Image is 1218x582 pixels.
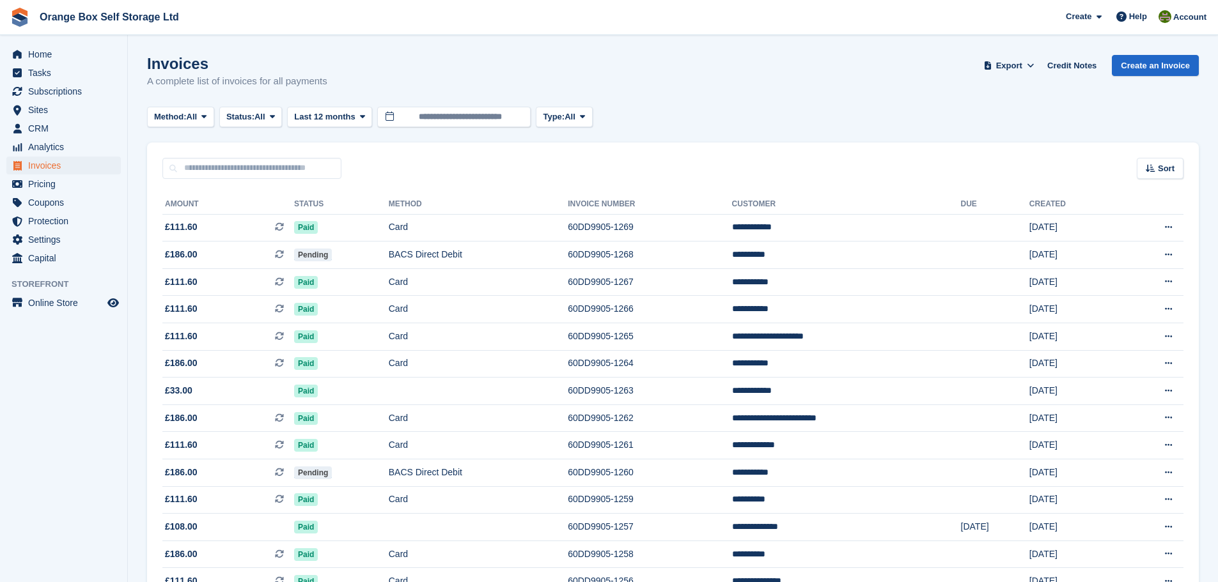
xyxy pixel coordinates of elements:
td: [DATE] [1029,214,1118,241]
td: 60DD9905-1265 [568,323,731,351]
td: 60DD9905-1259 [568,486,731,514]
td: [DATE] [1029,432,1118,459]
th: Customer [732,194,961,215]
span: All [565,111,575,123]
a: menu [6,249,121,267]
span: Online Store [28,294,105,312]
span: Protection [28,212,105,230]
td: [DATE] [1029,378,1118,405]
a: menu [6,194,121,211]
span: Paid [294,439,318,452]
a: Create an Invoice [1112,55,1199,76]
td: Card [389,323,568,351]
a: menu [6,294,121,312]
span: Sites [28,101,105,119]
td: 60DD9905-1257 [568,514,731,541]
span: Pending [294,249,332,261]
a: menu [6,231,121,249]
a: menu [6,175,121,193]
span: Account [1173,11,1206,24]
span: Paid [294,276,318,289]
td: 60DD9905-1258 [568,540,731,568]
span: Paid [294,493,318,506]
span: All [254,111,265,123]
td: Card [389,296,568,323]
p: A complete list of invoices for all payments [147,74,327,89]
td: Card [389,268,568,296]
span: Paid [294,385,318,397]
span: Type: [543,111,565,123]
span: Create [1066,10,1091,23]
span: £111.60 [165,220,198,234]
img: Pippa White [1159,10,1171,23]
span: Tasks [28,64,105,82]
span: Method: [154,111,187,123]
span: £186.00 [165,356,198,370]
button: Type: All [536,107,592,128]
th: Created [1029,194,1118,215]
span: £33.00 [165,384,192,397]
th: Due [961,194,1029,215]
td: 60DD9905-1262 [568,404,731,432]
span: Paid [294,303,318,316]
span: Paid [294,412,318,425]
span: Home [28,45,105,63]
td: Card [389,214,568,241]
span: Subscriptions [28,82,105,100]
span: Status: [226,111,254,123]
button: Export [981,55,1037,76]
span: £111.60 [165,438,198,452]
span: Coupons [28,194,105,211]
a: menu [6,212,121,230]
td: [DATE] [1029,540,1118,568]
td: [DATE] [961,514,1029,541]
td: [DATE] [1029,323,1118,351]
a: menu [6,138,121,156]
span: Paid [294,357,318,370]
span: Settings [28,231,105,249]
a: menu [6,82,121,100]
span: Sort [1158,162,1175,175]
span: CRM [28,119,105,137]
td: 60DD9905-1269 [568,214,731,241]
img: stora-icon-8386f47178a22dfd0bd8f6a31ec36ba5ce8667c1dd55bd0f319d3a0aa187defe.svg [10,8,29,27]
td: BACS Direct Debit [389,241,568,269]
th: Status [294,194,389,215]
td: [DATE] [1029,241,1118,269]
a: Preview store [105,295,121,310]
td: Card [389,404,568,432]
button: Status: All [219,107,282,128]
td: 60DD9905-1264 [568,350,731,378]
span: Capital [28,249,105,267]
td: [DATE] [1029,350,1118,378]
td: 60DD9905-1267 [568,268,731,296]
td: Card [389,486,568,514]
th: Amount [162,194,294,215]
a: menu [6,101,121,119]
a: menu [6,119,121,137]
span: Storefront [12,278,127,291]
span: Paid [294,548,318,561]
span: £111.60 [165,302,198,316]
td: [DATE] [1029,486,1118,514]
td: 60DD9905-1268 [568,241,731,269]
span: £111.60 [165,330,198,343]
span: Analytics [28,138,105,156]
span: Help [1129,10,1147,23]
a: Credit Notes [1042,55,1102,76]
td: [DATE] [1029,459,1118,487]
span: Export [996,59,1022,72]
a: Orange Box Self Storage Ltd [35,6,184,27]
button: Last 12 months [287,107,372,128]
td: 60DD9905-1260 [568,459,731,487]
span: £111.60 [165,493,198,506]
td: BACS Direct Debit [389,459,568,487]
span: Pricing [28,175,105,193]
span: Paid [294,330,318,343]
span: £186.00 [165,466,198,479]
td: [DATE] [1029,268,1118,296]
span: £111.60 [165,275,198,289]
span: £108.00 [165,520,198,533]
a: menu [6,45,121,63]
td: 60DD9905-1263 [568,378,731,405]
